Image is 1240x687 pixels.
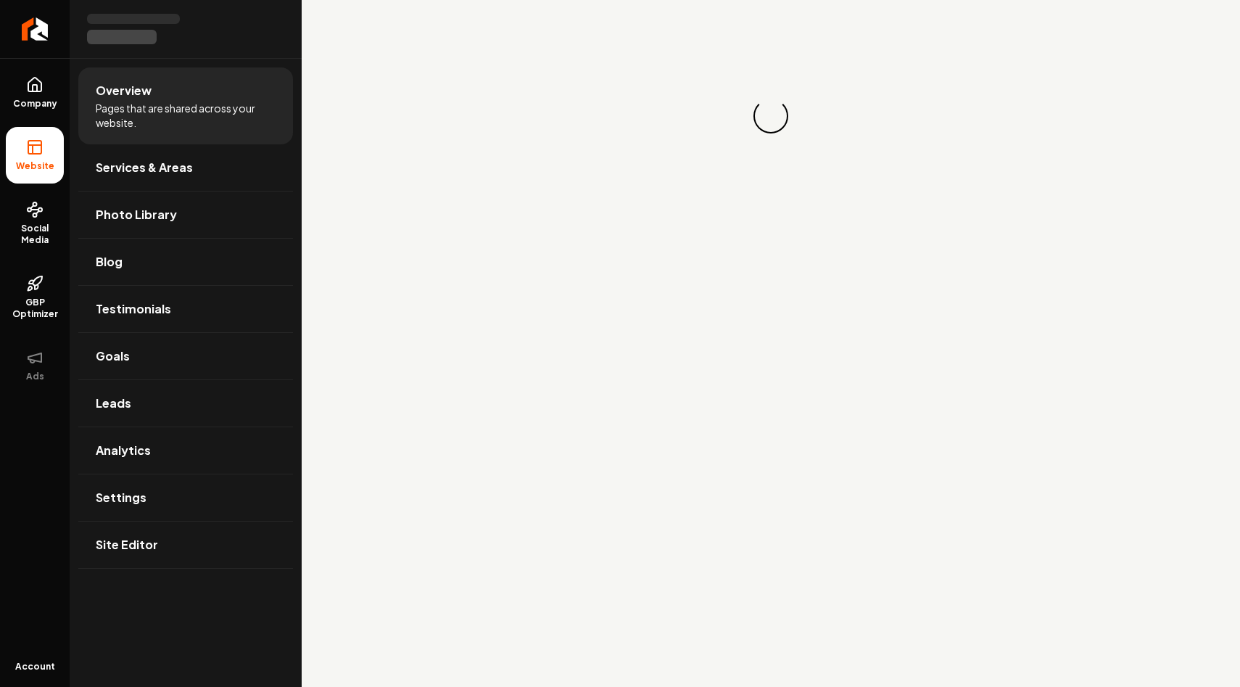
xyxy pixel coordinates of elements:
a: Blog [78,239,293,285]
div: Loading [746,91,795,141]
a: Photo Library [78,192,293,238]
span: Social Media [6,223,64,246]
a: Settings [78,474,293,521]
span: Ads [20,371,50,382]
a: Social Media [6,189,64,258]
img: Rebolt Logo [22,17,49,41]
button: Ads [6,337,64,394]
span: Overview [96,82,152,99]
span: Photo Library [96,206,177,223]
span: Settings [96,489,146,506]
span: Site Editor [96,536,158,554]
a: Services & Areas [78,144,293,191]
span: Company [7,98,63,110]
span: Blog [96,253,123,271]
span: Testimonials [96,300,171,318]
a: Site Editor [78,522,293,568]
a: Testimonials [78,286,293,332]
span: Pages that are shared across your website. [96,101,276,130]
a: Goals [78,333,293,379]
span: Website [10,160,60,172]
span: Account [15,661,55,672]
a: Analytics [78,427,293,474]
a: Leads [78,380,293,427]
a: GBP Optimizer [6,263,64,332]
a: Company [6,65,64,121]
span: GBP Optimizer [6,297,64,320]
span: Leads [96,395,131,412]
span: Goals [96,347,130,365]
span: Analytics [96,442,151,459]
span: Services & Areas [96,159,193,176]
